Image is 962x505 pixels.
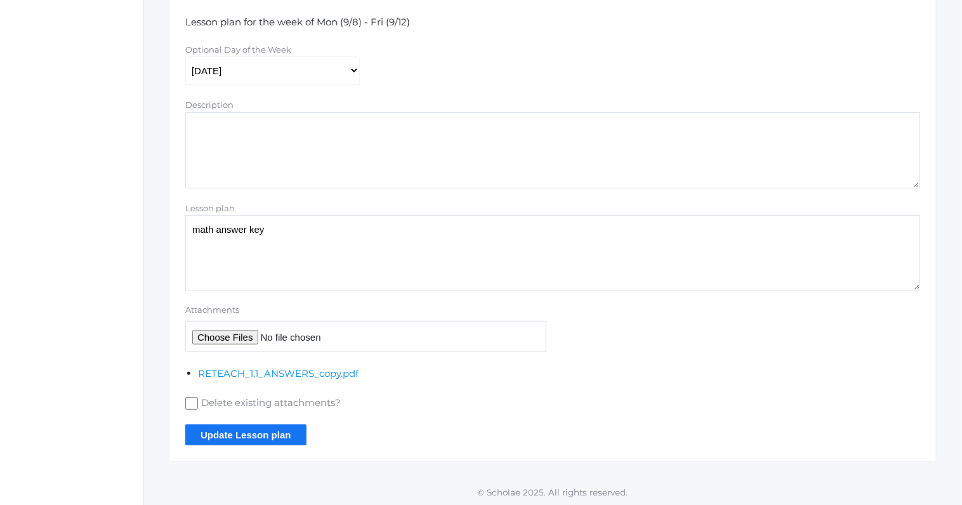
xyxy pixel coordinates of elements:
[185,44,291,55] label: Optional Day of the Week
[185,397,198,410] input: Delete existing attachments?
[185,424,306,445] input: Update Lesson plan
[198,396,341,412] span: Delete existing attachments?
[185,100,234,110] label: Description
[198,367,359,379] a: RETEACH_1.1_ANSWERS_copy.pdf
[185,16,410,28] span: Lesson plan for the week of Mon (9/8) - Fri (9/12)
[185,304,546,317] label: Attachments
[143,486,962,499] p: © Scholae 2025. All rights reserved.
[185,203,235,213] label: Lesson plan
[185,215,920,291] textarea: math answer key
